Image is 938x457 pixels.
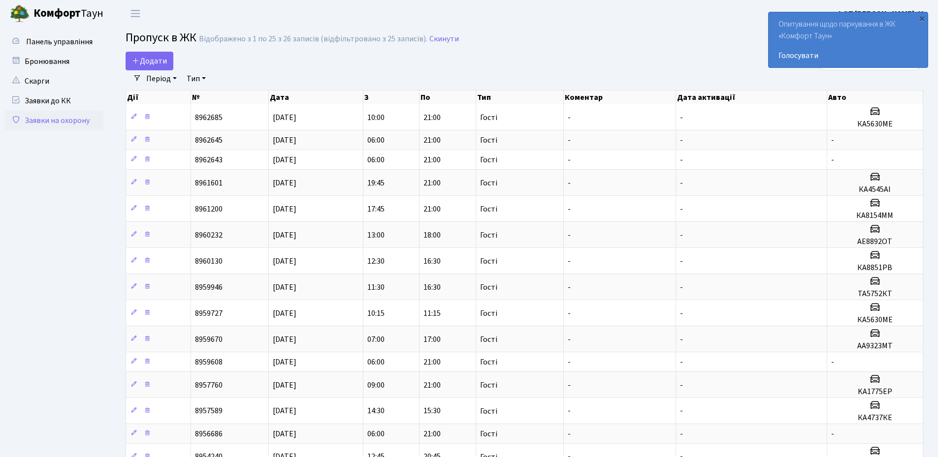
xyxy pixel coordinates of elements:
span: - [568,308,571,319]
span: - [680,428,683,439]
span: 8960130 [195,256,223,267]
h5: АА9323МТ [831,341,919,351]
a: Тип [183,70,210,87]
span: [DATE] [273,204,296,214]
th: Дії [126,91,191,104]
span: 8959946 [195,282,223,293]
span: - [568,256,571,267]
span: - [568,178,571,188]
span: 19:45 [367,178,385,188]
th: Дата [269,91,363,104]
span: 8960232 [195,230,223,241]
span: - [568,282,571,293]
span: 07:00 [367,334,385,345]
th: Коментар [564,91,676,104]
span: - [680,230,683,241]
span: - [568,154,571,165]
span: [DATE] [273,406,296,417]
div: × [917,13,927,23]
a: Бронювання [5,52,103,71]
span: - [568,230,571,241]
span: 8962643 [195,154,223,165]
span: 21:00 [423,135,441,146]
span: 8962645 [195,135,223,146]
span: 11:15 [423,308,441,319]
span: Гості [480,136,497,144]
span: 06:00 [367,135,385,146]
span: 8959727 [195,308,223,319]
span: Гості [480,430,497,438]
span: Додати [132,56,167,66]
span: 8962685 [195,112,223,123]
span: Гості [480,257,497,265]
span: [DATE] [273,135,296,146]
span: 21:00 [423,380,441,391]
span: [DATE] [273,334,296,345]
span: Пропуск в ЖК [126,29,196,46]
span: - [831,357,834,367]
span: 17:00 [423,334,441,345]
span: - [568,204,571,214]
th: З [363,91,420,104]
span: 16:30 [423,256,441,267]
span: 21:00 [423,357,441,367]
span: 06:00 [367,357,385,367]
h5: KA1775EP [831,387,919,396]
span: [DATE] [273,428,296,439]
span: 8957589 [195,406,223,417]
b: Комфорт [33,5,81,21]
span: 8959670 [195,334,223,345]
h5: ТА5752КТ [831,289,919,299]
span: Гості [480,309,497,317]
a: Скинути [429,34,459,44]
img: logo.png [10,4,30,24]
th: Авто [827,91,923,104]
span: - [680,204,683,214]
span: [DATE] [273,178,296,188]
h5: АЕ8892ОТ [831,237,919,246]
span: [DATE] [273,357,296,367]
h5: КА8851РВ [831,263,919,273]
span: [DATE] [273,230,296,241]
h5: КА4737КЕ [831,413,919,423]
span: Гості [480,231,497,239]
span: 8961200 [195,204,223,214]
span: 14:30 [367,406,385,417]
span: - [831,154,834,165]
span: [DATE] [273,256,296,267]
span: Гості [480,179,497,187]
span: - [680,256,683,267]
span: 8961601 [195,178,223,188]
span: [DATE] [273,112,296,123]
th: № [191,91,269,104]
span: - [680,406,683,417]
span: Гості [480,283,497,291]
span: - [680,135,683,146]
span: Гості [480,156,497,164]
span: - [568,112,571,123]
span: Гості [480,114,497,122]
a: ФОП [PERSON_NAME]. Н. [837,8,926,20]
span: Гості [480,358,497,366]
span: Таун [33,5,103,22]
h5: КА4545АІ [831,185,919,194]
span: Гості [480,381,497,389]
span: - [680,112,683,123]
span: - [831,135,834,146]
span: 15:30 [423,406,441,417]
h5: КА8154ММ [831,211,919,220]
span: 10:00 [367,112,385,123]
h5: КА5630МЕ [831,315,919,325]
th: По [420,91,476,104]
span: [DATE] [273,154,296,165]
span: 12:30 [367,256,385,267]
th: Тип [476,91,564,104]
span: - [568,406,571,417]
a: Голосувати [778,50,918,61]
span: 8959608 [195,357,223,367]
span: 18:00 [423,230,441,241]
span: 09:00 [367,380,385,391]
th: Дата активації [676,91,827,104]
button: Переключити навігацію [123,5,148,22]
span: - [680,308,683,319]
